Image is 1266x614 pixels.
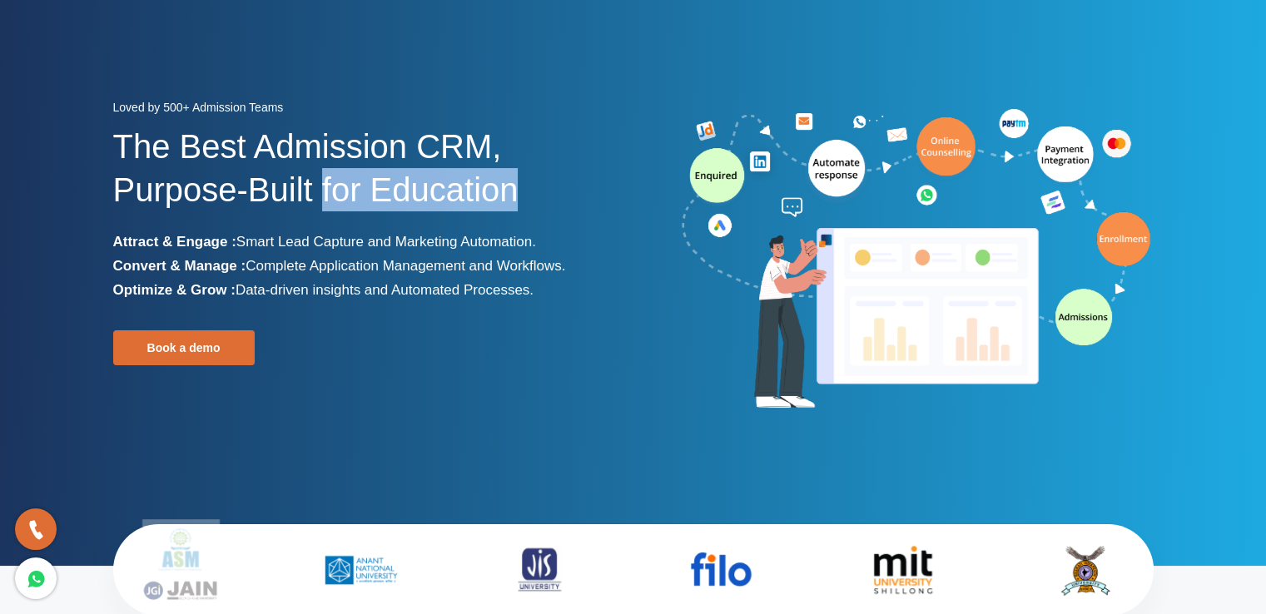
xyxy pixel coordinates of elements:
[113,282,236,298] b: Optimize & Grow :
[679,105,1154,415] img: admission-software-home-page-header
[113,234,236,250] b: Attract & Engage :
[113,258,246,274] b: Convert & Manage :
[113,330,255,365] a: Book a demo
[236,234,536,250] span: Smart Lead Capture and Marketing Automation.
[113,96,621,125] div: Loved by 500+ Admission Teams
[246,258,565,274] span: Complete Application Management and Workflows.
[113,125,621,230] h1: The Best Admission CRM, Purpose-Built for Education
[236,282,534,298] span: Data-driven insights and Automated Processes.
